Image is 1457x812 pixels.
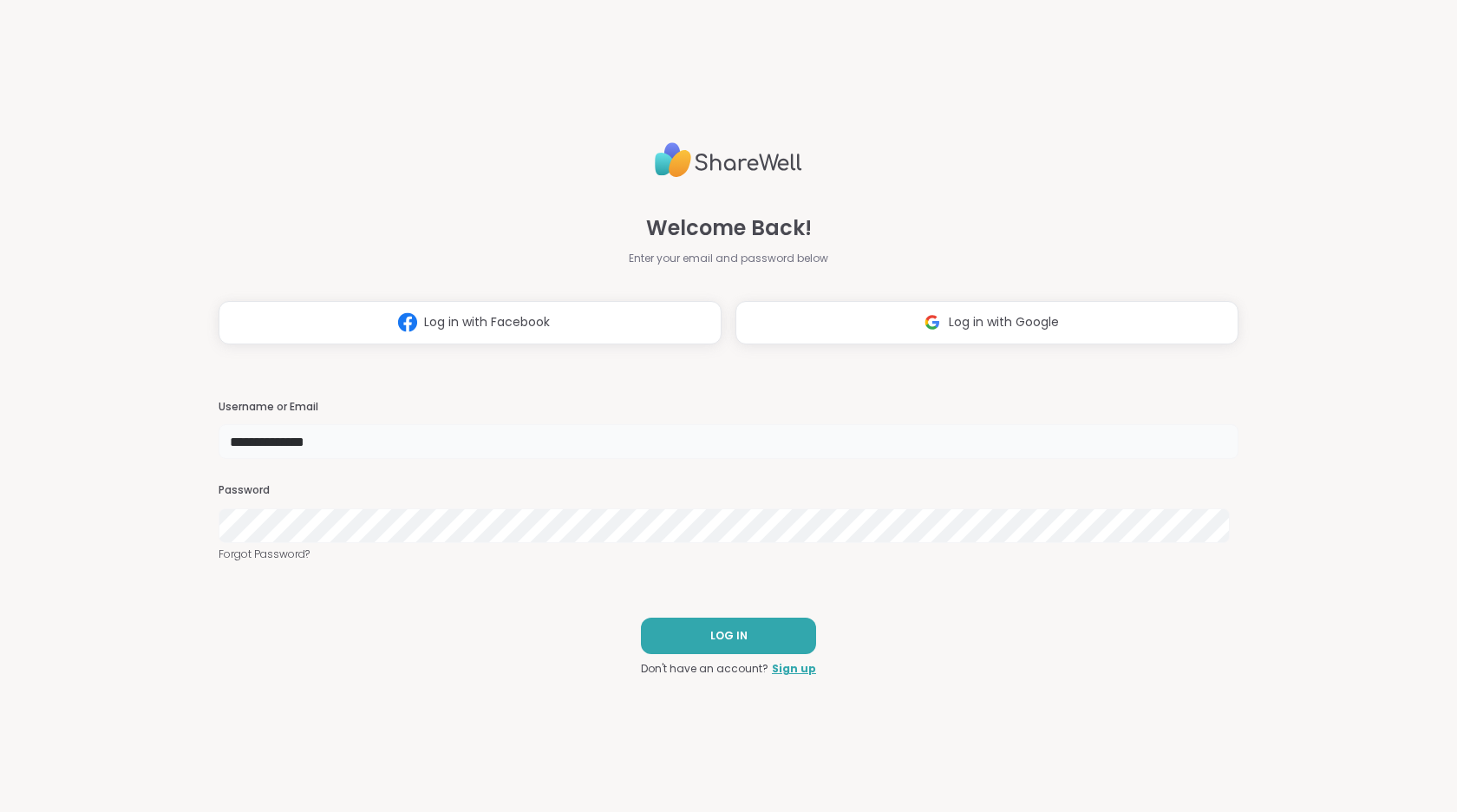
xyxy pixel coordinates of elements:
[949,313,1059,331] span: Log in with Google
[710,628,748,644] span: LOG IN
[641,661,768,677] span: Don't have an account?
[219,547,1238,562] a: Forgot Password?
[916,306,949,338] img: ShareWell Logomark
[646,213,812,244] span: Welcome Back!
[219,483,1238,498] h3: Password
[391,306,424,338] img: ShareWell Logomark
[641,618,816,654] button: LOG IN
[219,301,722,344] button: Log in with Facebook
[735,301,1238,344] button: Log in with Google
[655,135,802,185] img: ShareWell Logo
[424,313,550,331] span: Log in with Facebook
[772,661,816,677] a: Sign up
[219,400,1238,415] h3: Username or Email
[629,251,828,266] span: Enter your email and password below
